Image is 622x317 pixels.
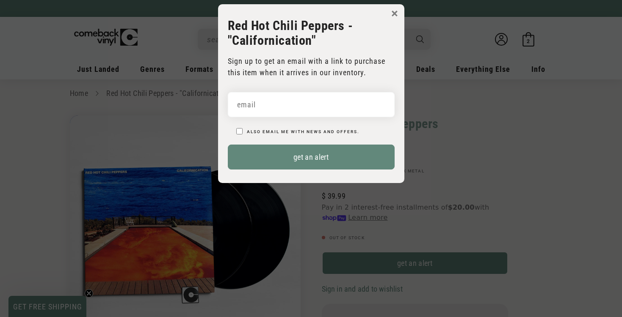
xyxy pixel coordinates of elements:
h3: Red Hot Chili Peppers - "Californication" [228,18,395,48]
button: get an alert [228,145,395,169]
input: email [228,92,395,117]
button: × [391,7,398,20]
p: Sign up to get an email with a link to purchase this item when it arrives in our inventory. [228,55,395,78]
label: Also email me with news and offers. [247,129,359,134]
